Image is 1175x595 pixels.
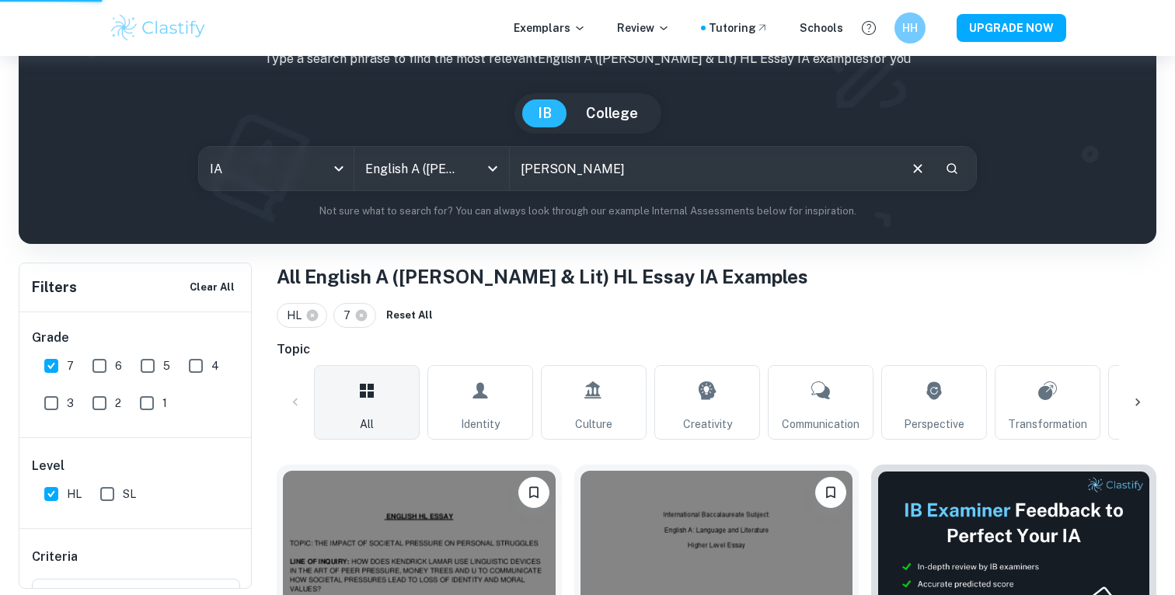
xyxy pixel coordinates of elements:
span: Culture [575,416,612,433]
span: 7 [343,307,357,324]
span: Creativity [683,416,732,433]
span: 1 [162,395,167,412]
h6: Filters [32,277,77,298]
span: SL [123,485,136,503]
div: 7 [333,303,376,328]
input: E.g. A Doll's House, Sylvia Plath, identity and belonging... [510,147,897,190]
h6: Criteria [32,548,78,566]
span: HL [67,485,82,503]
p: Review [617,19,670,37]
button: HH [894,12,926,43]
span: HL [287,307,309,324]
button: Open [482,158,504,179]
span: 4 [211,357,219,374]
button: College [570,99,654,127]
span: Perspective [904,416,964,433]
span: 6 [115,357,122,374]
a: Schools [800,19,843,37]
span: 3 [67,395,74,412]
button: Clear [903,154,933,183]
p: Type a search phrase to find the most relevant English A ([PERSON_NAME] & Lit) HL Essay IA exampl... [31,50,1144,68]
span: Identity [461,416,500,433]
button: Search [939,155,965,182]
div: HL [277,303,327,328]
span: All [360,416,374,433]
div: IA [199,147,354,190]
span: 5 [163,357,170,374]
p: Exemplars [514,19,586,37]
span: 7 [67,357,74,374]
h6: HH [901,19,919,37]
h1: All English A ([PERSON_NAME] & Lit) HL Essay IA Examples [277,263,1156,291]
img: Clastify logo [109,12,207,43]
button: UPGRADE NOW [957,14,1066,42]
h6: Topic [277,340,1156,359]
h6: Grade [32,329,240,347]
p: Not sure what to search for? You can always look through our example Internal Assessments below f... [31,204,1144,219]
span: Transformation [1008,416,1087,433]
span: Communication [782,416,859,433]
button: Bookmark [518,477,549,508]
button: Clear All [186,276,239,299]
button: Bookmark [815,477,846,508]
button: IB [522,99,567,127]
button: Help and Feedback [856,15,882,41]
span: 2 [115,395,121,412]
h6: Level [32,457,240,475]
button: Reset All [382,304,437,327]
a: Tutoring [709,19,769,37]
